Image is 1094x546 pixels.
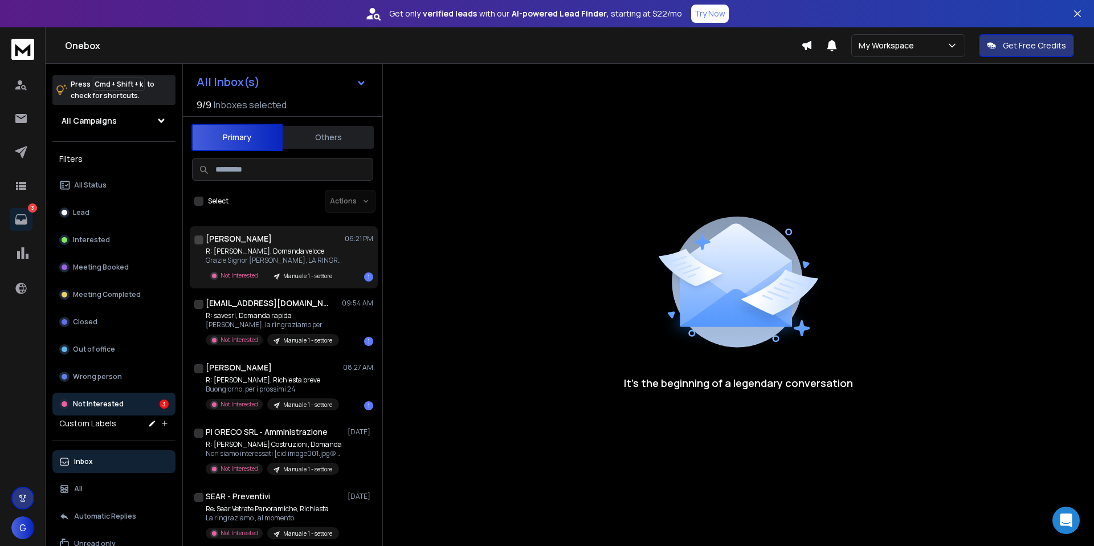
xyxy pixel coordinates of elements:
[187,71,375,93] button: All Inbox(s)
[364,272,373,282] div: 1
[512,8,609,19] strong: AI-powered Lead Finder,
[52,450,175,473] button: Inbox
[73,235,110,245] p: Interested
[206,449,342,458] p: Non siamo interessati [cid:image001.jpg@01DC232D.AE869BB0] [cid:image002.jpg@01DC232D.AE869BB0] [...
[283,272,332,280] p: Manuale 1 - settore
[52,311,175,333] button: Closed
[206,491,270,502] h1: SEAR - Preventivi
[73,317,97,327] p: Closed
[206,504,339,514] p: Re: Sear Vetrate Panoramiche, Richiesta
[28,203,37,213] p: 3
[206,256,342,265] p: Grazie Signor [PERSON_NAME], LA RINGRAZIO
[283,125,374,150] button: Others
[73,290,141,299] p: Meeting Completed
[348,492,373,501] p: [DATE]
[364,401,373,410] div: 1
[93,78,145,91] span: Cmd + Shift + k
[221,529,258,537] p: Not Interested
[206,426,328,438] h1: PI GRECO SRL - Amministrazione
[345,234,373,243] p: 06:21 PM
[208,197,228,206] label: Select
[74,484,83,494] p: All
[160,400,169,409] div: 3
[52,393,175,415] button: Not Interested3
[221,271,258,280] p: Not Interested
[1052,507,1080,534] div: Open Intercom Messenger
[283,336,332,345] p: Manuale 1 - settore
[283,401,332,409] p: Manuale 1 - settore
[1003,40,1066,51] p: Get Free Credits
[197,76,260,88] h1: All Inbox(s)
[11,516,34,539] button: G
[206,247,342,256] p: R: [PERSON_NAME], Domanda veloce
[348,427,373,437] p: [DATE]
[206,320,339,329] p: [PERSON_NAME], la ringraziamo per
[221,336,258,344] p: Not Interested
[191,124,283,151] button: Primary
[52,478,175,500] button: All
[206,298,331,309] h1: [EMAIL_ADDRESS][DOMAIN_NAME]
[52,109,175,132] button: All Campaigns
[221,400,258,409] p: Not Interested
[283,465,332,474] p: Manuale 1 - settore
[73,263,129,272] p: Meeting Booked
[73,372,122,381] p: Wrong person
[364,337,373,346] div: 1
[62,115,117,127] h1: All Campaigns
[52,505,175,528] button: Automatic Replies
[73,400,124,409] p: Not Interested
[206,362,272,373] h1: [PERSON_NAME]
[206,385,339,394] p: Buongiorno, per i prossimi 24
[52,229,175,251] button: Interested
[10,208,32,231] a: 3
[206,233,272,245] h1: [PERSON_NAME]
[52,151,175,167] h3: Filters
[52,174,175,197] button: All Status
[73,208,89,217] p: Lead
[52,283,175,306] button: Meeting Completed
[206,376,339,385] p: R: [PERSON_NAME], Richiesta breve
[423,8,477,19] strong: verified leads
[343,363,373,372] p: 08:27 AM
[65,39,801,52] h1: Onebox
[214,98,287,112] h3: Inboxes selected
[71,79,154,101] p: Press to check for shortcuts.
[979,34,1074,57] button: Get Free Credits
[389,8,682,19] p: Get only with our starting at $22/mo
[74,181,107,190] p: All Status
[206,514,339,523] p: La ringraziamo , al momento
[206,440,342,449] p: R: [PERSON_NAME] Costruzioni, Domanda
[283,529,332,538] p: Manuale 1 - settore
[221,464,258,473] p: Not Interested
[73,345,115,354] p: Out of office
[695,8,725,19] p: Try Now
[11,39,34,60] img: logo
[74,457,93,466] p: Inbox
[52,256,175,279] button: Meeting Booked
[206,311,339,320] p: R: savesrl, Domanda rapida
[197,98,211,112] span: 9 / 9
[624,375,853,391] p: It’s the beginning of a legendary conversation
[59,418,116,429] h3: Custom Labels
[52,365,175,388] button: Wrong person
[74,512,136,521] p: Automatic Replies
[52,201,175,224] button: Lead
[691,5,729,23] button: Try Now
[859,40,919,51] p: My Workspace
[342,299,373,308] p: 09:54 AM
[52,338,175,361] button: Out of office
